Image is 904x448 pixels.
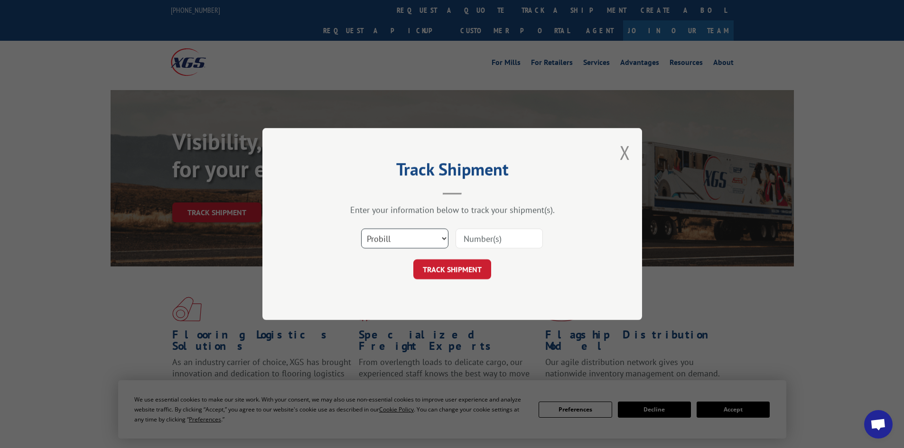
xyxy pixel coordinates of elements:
button: Close modal [620,140,630,165]
button: TRACK SHIPMENT [413,259,491,279]
div: Open chat [864,410,893,439]
input: Number(s) [456,229,543,248]
div: Enter your information below to track your shipment(s). [310,204,595,215]
h2: Track Shipment [310,163,595,181]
